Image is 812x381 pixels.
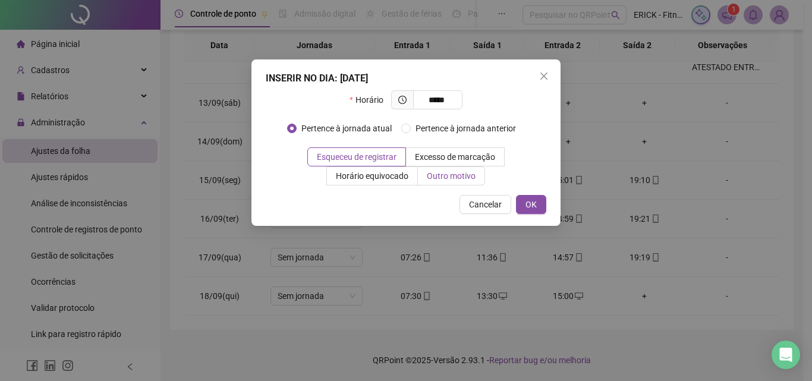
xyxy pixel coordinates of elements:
[459,195,511,214] button: Cancelar
[411,122,521,135] span: Pertence à jornada anterior
[336,171,408,181] span: Horário equivocado
[415,152,495,162] span: Excesso de marcação
[427,171,476,181] span: Outro motivo
[525,198,537,211] span: OK
[539,71,549,81] span: close
[469,198,502,211] span: Cancelar
[516,195,546,214] button: OK
[266,71,546,86] div: INSERIR NO DIA : [DATE]
[317,152,396,162] span: Esqueceu de registrar
[398,96,407,104] span: clock-circle
[350,90,391,109] label: Horário
[297,122,396,135] span: Pertence à jornada atual
[534,67,553,86] button: Close
[772,341,800,369] div: Open Intercom Messenger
